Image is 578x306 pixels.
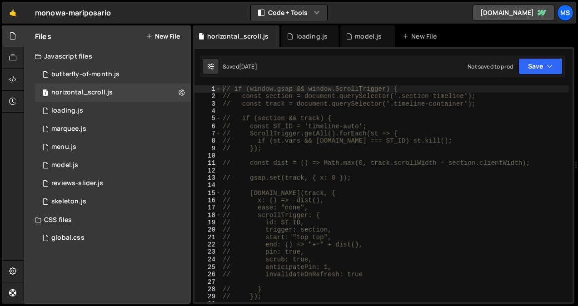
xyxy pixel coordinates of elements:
[402,32,440,41] div: New File
[194,145,221,152] div: 9
[194,93,221,100] div: 2
[194,263,221,271] div: 25
[239,63,257,70] div: [DATE]
[194,137,221,144] div: 8
[194,174,221,182] div: 13
[35,31,51,41] h2: Files
[194,152,221,159] div: 10
[35,192,191,211] div: 16967/46878.js
[194,271,221,278] div: 26
[24,47,191,65] div: Javascript files
[194,278,221,286] div: 27
[194,189,221,197] div: 15
[194,159,221,167] div: 11
[51,70,120,79] div: butterfly-of-month.js
[194,115,221,122] div: 5
[24,211,191,229] div: CSS files
[194,100,221,108] div: 3
[251,5,327,21] button: Code + Tools
[355,32,382,41] div: model.js
[194,123,221,130] div: 6
[51,107,83,115] div: loading.js
[194,248,221,256] div: 23
[51,143,76,151] div: menu.js
[194,241,221,248] div: 22
[146,33,180,40] button: New File
[35,102,191,120] div: 16967/46876.js
[194,219,221,226] div: 19
[194,286,221,293] div: 28
[194,108,221,115] div: 4
[43,90,48,97] span: 1
[35,120,191,138] div: 16967/46534.js
[194,234,221,241] div: 21
[194,226,221,233] div: 20
[296,32,328,41] div: loading.js
[51,89,113,97] div: horizontal_scroll.js
[473,5,554,21] a: [DOMAIN_NAME]
[35,156,191,174] div: 16967/46905.js
[194,293,221,300] div: 29
[223,63,257,70] div: Saved
[51,234,85,242] div: global.css
[194,130,221,137] div: 7
[51,197,86,206] div: skeleton.js
[35,229,191,247] div: 16967/46887.css
[35,138,191,156] div: 16967/46877.js
[35,84,191,102] div: 16967/46535.js
[518,58,563,74] button: Save
[194,256,221,263] div: 24
[35,174,191,192] div: 16967/46536.js
[557,5,573,21] a: ms
[2,2,24,24] a: 🤙
[194,197,221,204] div: 16
[51,125,86,133] div: marquee.js
[51,161,78,169] div: model.js
[468,63,513,70] div: Not saved to prod
[194,167,221,174] div: 12
[194,204,221,211] div: 17
[35,65,191,84] div: 16967/46875.js
[194,212,221,219] div: 18
[51,179,103,188] div: reviews-slider.js
[35,7,111,18] div: monowa-mariposario
[194,85,221,93] div: 1
[207,32,269,41] div: horizontal_scroll.js
[194,182,221,189] div: 14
